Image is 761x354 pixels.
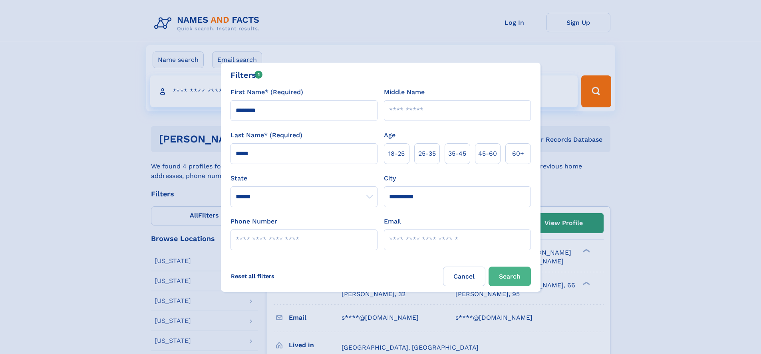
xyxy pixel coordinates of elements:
[226,267,280,286] label: Reset all filters
[384,217,401,226] label: Email
[230,217,277,226] label: Phone Number
[418,149,436,158] span: 25‑35
[384,131,395,140] label: Age
[384,174,396,183] label: City
[388,149,405,158] span: 18‑25
[230,131,302,140] label: Last Name* (Required)
[230,87,303,97] label: First Name* (Required)
[230,174,378,183] label: State
[489,267,531,286] button: Search
[448,149,466,158] span: 35‑45
[478,149,497,158] span: 45‑60
[443,267,485,286] label: Cancel
[512,149,524,158] span: 60+
[230,69,263,81] div: Filters
[384,87,425,97] label: Middle Name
